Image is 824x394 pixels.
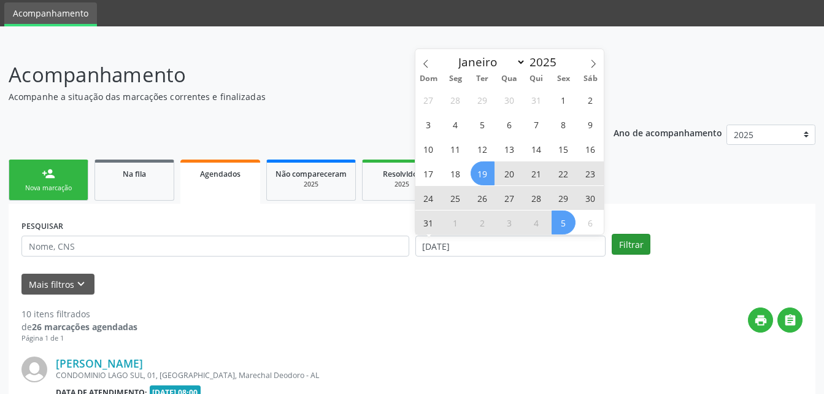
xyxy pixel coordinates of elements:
span: Agosto 1, 2025 [552,88,576,112]
div: 2025 [371,180,433,189]
span: Agosto 2, 2025 [579,88,603,112]
div: 2025 [275,180,347,189]
div: Nova marcação [18,183,79,193]
span: Agosto 29, 2025 [552,186,576,210]
span: Dom [415,75,442,83]
label: PESQUISAR [21,217,63,236]
p: Acompanhamento [9,60,574,90]
div: Página 1 de 1 [21,333,137,344]
span: Resolvidos [383,169,421,179]
a: Acompanhamento [4,2,97,26]
p: Ano de acompanhamento [614,125,722,140]
span: Agosto 11, 2025 [444,137,468,161]
div: CONDOMINIO LAGO SUL, 01, [GEOGRAPHIC_DATA], Marechal Deodoro - AL [56,370,618,380]
i: print [754,314,768,327]
span: Agosto 3, 2025 [417,112,441,136]
span: Não compareceram [275,169,347,179]
span: Sáb [577,75,604,83]
span: Agosto 5, 2025 [471,112,495,136]
div: de [21,320,137,333]
select: Month [453,53,526,71]
span: Agosto 21, 2025 [525,161,549,185]
span: Agosto 30, 2025 [579,186,603,210]
span: Agosto 4, 2025 [444,112,468,136]
span: Julho 28, 2025 [444,88,468,112]
span: Agosto 17, 2025 [417,161,441,185]
strong: 26 marcações agendadas [32,321,137,333]
button: Filtrar [612,234,650,255]
span: Setembro 3, 2025 [498,211,522,234]
span: Agosto 27, 2025 [498,186,522,210]
span: Agosto 10, 2025 [417,137,441,161]
span: Qua [496,75,523,83]
span: Agosto 25, 2025 [444,186,468,210]
span: Agosto 14, 2025 [525,137,549,161]
span: Setembro 2, 2025 [471,211,495,234]
span: Ter [469,75,496,83]
span: Agosto 22, 2025 [552,161,576,185]
span: Agendados [200,169,241,179]
span: Agosto 28, 2025 [525,186,549,210]
input: Year [526,54,566,70]
span: Setembro 4, 2025 [525,211,549,234]
a: [PERSON_NAME] [56,357,143,370]
span: Julho 27, 2025 [417,88,441,112]
div: person_add [42,167,55,180]
span: Agosto 24, 2025 [417,186,441,210]
span: Agosto 9, 2025 [579,112,603,136]
input: Selecione um intervalo [415,236,606,257]
span: Na fila [123,169,146,179]
span: Julho 30, 2025 [498,88,522,112]
span: Agosto 8, 2025 [552,112,576,136]
span: Agosto 13, 2025 [498,137,522,161]
span: Agosto 15, 2025 [552,137,576,161]
i: keyboard_arrow_down [74,277,88,291]
button: Mais filtroskeyboard_arrow_down [21,274,94,295]
span: Agosto 18, 2025 [444,161,468,185]
span: Agosto 16, 2025 [579,137,603,161]
span: Agosto 23, 2025 [579,161,603,185]
span: Julho 29, 2025 [471,88,495,112]
span: Agosto 20, 2025 [498,161,522,185]
input: Nome, CNS [21,236,409,257]
span: Agosto 12, 2025 [471,137,495,161]
span: Sex [550,75,577,83]
span: Agosto 31, 2025 [417,211,441,234]
span: Setembro 6, 2025 [579,211,603,234]
span: Julho 31, 2025 [525,88,549,112]
span: Agosto 6, 2025 [498,112,522,136]
span: Setembro 1, 2025 [444,211,468,234]
div: 10 itens filtrados [21,307,137,320]
i:  [784,314,797,327]
span: Agosto 19, 2025 [471,161,495,185]
span: Agosto 26, 2025 [471,186,495,210]
span: Agosto 7, 2025 [525,112,549,136]
button: print [748,307,773,333]
span: Setembro 5, 2025 [552,211,576,234]
span: Seg [442,75,469,83]
button:  [777,307,803,333]
p: Acompanhe a situação das marcações correntes e finalizadas [9,90,574,103]
span: Qui [523,75,550,83]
